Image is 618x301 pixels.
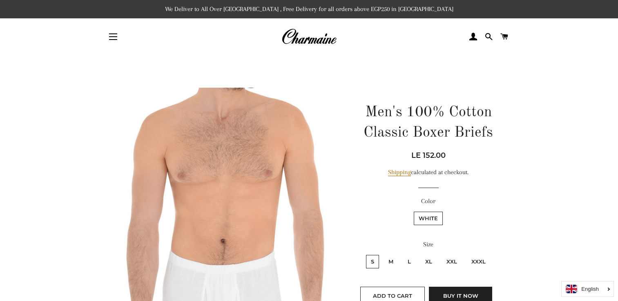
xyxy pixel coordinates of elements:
[373,292,412,299] span: Add to Cart
[466,255,491,268] label: XXXL
[281,28,337,46] img: Charmaine Egypt
[366,255,379,268] label: S
[384,255,398,268] label: M
[442,255,462,268] label: XXL
[356,102,501,144] h1: Men's 100% Cotton Classic Boxer Briefs
[414,212,443,225] label: White
[566,285,609,293] a: English
[411,151,446,160] span: LE 152.00
[388,168,411,176] a: Shipping
[420,255,437,268] label: XL
[356,239,501,250] label: Size
[356,196,501,206] label: Color
[403,255,416,268] label: L
[581,286,599,292] i: English
[356,167,501,177] div: calculated at checkout.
